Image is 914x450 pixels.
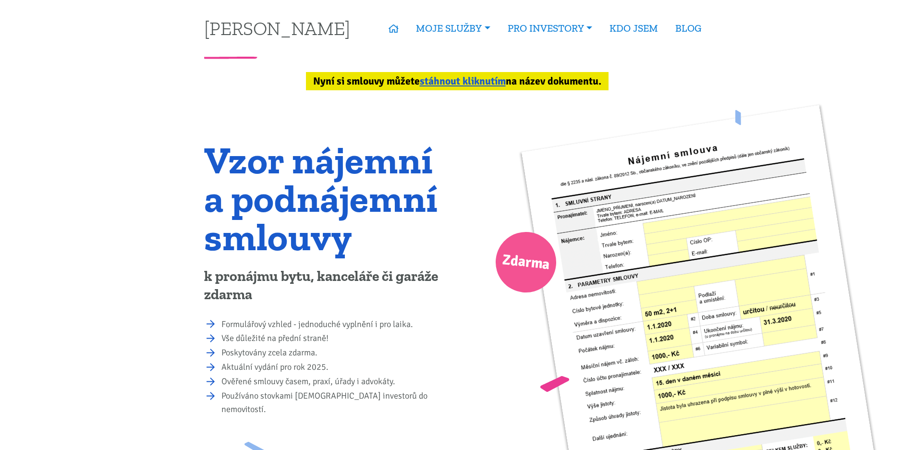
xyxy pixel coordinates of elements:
[601,17,667,39] a: KDO JSEM
[221,332,451,345] li: Vše důležité na přední straně!
[667,17,710,39] a: BLOG
[306,72,609,90] div: Nyní si smlouvy můžete na název dokumentu.
[204,19,350,37] a: [PERSON_NAME]
[221,375,451,389] li: Ověřené smlouvy časem, praxí, úřady i advokáty.
[501,247,551,278] span: Zdarma
[204,141,451,256] h1: Vzor nájemní a podnájemní smlouvy
[221,318,451,331] li: Formulářový vzhled - jednoduché vyplnění i pro laika.
[499,17,601,39] a: PRO INVESTORY
[407,17,499,39] a: MOJE SLUŽBY
[221,389,451,416] li: Používáno stovkami [DEMOGRAPHIC_DATA] investorů do nemovitostí.
[420,75,506,87] a: stáhnout kliknutím
[221,346,451,360] li: Poskytovány zcela zdarma.
[204,268,451,304] p: k pronájmu bytu, kanceláře či garáže zdarma
[221,361,451,374] li: Aktuální vydání pro rok 2025.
